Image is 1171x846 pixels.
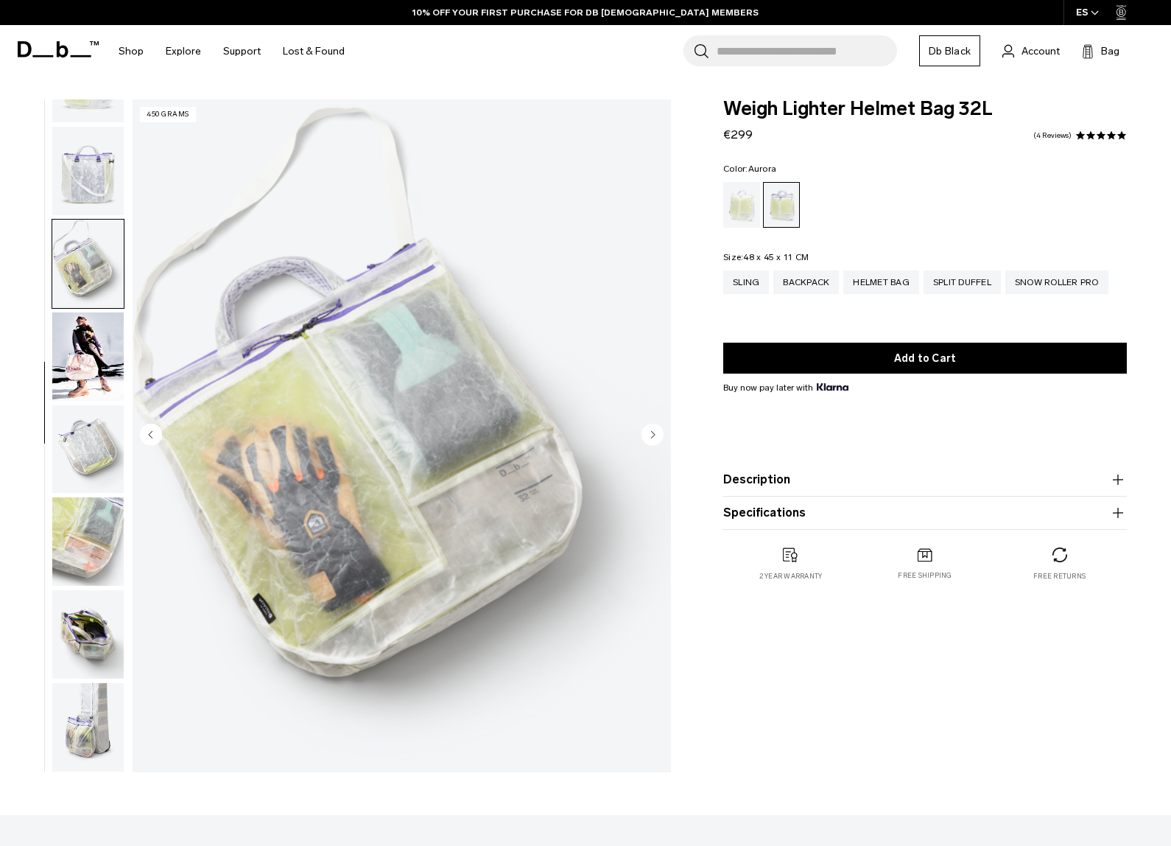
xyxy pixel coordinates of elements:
p: Free shipping [898,570,952,581]
nav: Main Navigation [108,25,356,77]
a: Aurora [763,182,800,228]
button: Weigh_Lighter_Helmet_Bag_32L_6.png [52,497,124,587]
a: Db Black [919,35,980,66]
button: Previous slide [140,423,162,448]
span: Aurora [748,164,777,174]
a: Helmet Bag [843,270,919,294]
a: Snow Roller Pro [1005,270,1108,294]
button: Specifications [723,504,1127,522]
a: Split Duffel [924,270,1001,294]
button: Next slide [641,423,664,448]
li: 5 / 10 [133,99,671,772]
span: Bag [1101,43,1119,59]
img: Weigh_Lighter_Helmet_Bag_32L_4.png [133,99,671,772]
button: Bag [1082,42,1119,60]
a: Diffusion [723,182,760,228]
img: Weigh_Lighter_Helmet_Bag_32L_4.png [52,220,124,308]
a: Sling [723,270,769,294]
button: Weigh_Lighter_Helmet_Bag_32L_5.png [52,405,124,494]
img: Weigh Lighter Helmet Bag 32L Aurora [52,312,124,401]
button: Weigh_Lighter_Helmet_Bag_32L_3.png [52,126,124,216]
a: Account [1002,42,1060,60]
button: Weigh_Lighter_Helmet_Bag_32L_7.png [52,590,124,679]
a: 4 reviews [1033,132,1072,139]
img: Weigh_Lighter_Helmet_Bag_32L_7.png [52,590,124,679]
p: Free returns [1033,571,1086,581]
p: 450 grams [140,107,196,122]
a: Lost & Found [283,25,345,77]
span: Buy now pay later with [723,381,848,394]
a: Support [223,25,261,77]
img: Weigh_Lighter_Helmet_Bag_32L_8.png [52,683,124,772]
button: Weigh_Lighter_Helmet_Bag_32L_4.png [52,219,124,309]
legend: Size: [723,253,809,262]
img: Weigh_Lighter_Helmet_Bag_32L_5.png [52,405,124,494]
span: Weigh Lighter Helmet Bag 32L [723,99,1127,119]
span: €299 [723,127,753,141]
span: Account [1021,43,1060,59]
button: Add to Cart [723,343,1127,374]
img: {"height" => 20, "alt" => "Klarna"} [817,383,848,391]
a: Backpack [773,270,839,294]
span: 48 x 45 x 11 CM [743,252,809,262]
legend: Color: [723,164,776,173]
button: Weigh_Lighter_Helmet_Bag_32L_8.png [52,682,124,772]
img: Weigh_Lighter_Helmet_Bag_32L_3.png [52,127,124,215]
a: Shop [119,25,144,77]
a: 10% OFF YOUR FIRST PURCHASE FOR DB [DEMOGRAPHIC_DATA] MEMBERS [412,6,759,19]
button: Description [723,471,1127,489]
img: Weigh_Lighter_Helmet_Bag_32L_6.png [52,497,124,586]
a: Explore [166,25,201,77]
p: 2 year warranty [759,571,823,581]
